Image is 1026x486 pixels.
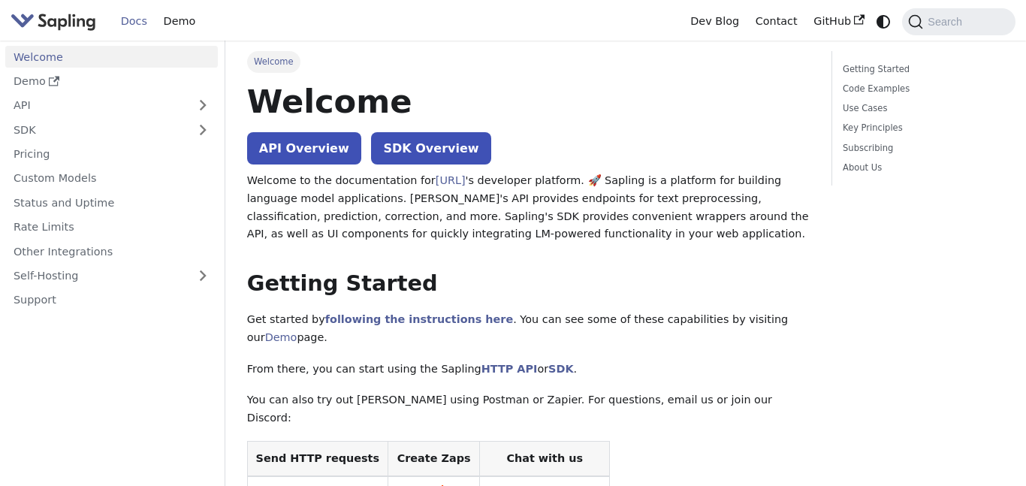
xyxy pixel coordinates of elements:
[155,10,204,33] a: Demo
[11,11,96,32] img: Sapling.ai
[843,101,999,116] a: Use Cases
[747,10,806,33] a: Contact
[5,46,218,68] a: Welcome
[5,95,188,116] a: API
[5,240,218,262] a: Other Integrations
[5,168,218,189] a: Custom Models
[325,313,513,325] a: following the instructions here
[843,62,999,77] a: Getting Started
[11,11,101,32] a: Sapling.aiSapling.ai
[5,192,218,213] a: Status and Uptime
[923,16,971,28] span: Search
[247,81,810,122] h1: Welcome
[548,363,573,375] a: SDK
[5,216,218,238] a: Rate Limits
[247,172,810,243] p: Welcome to the documentation for 's developer platform. 🚀 Sapling is a platform for building lang...
[682,10,747,33] a: Dev Blog
[188,95,218,116] button: Expand sidebar category 'API'
[5,71,218,92] a: Demo
[480,441,610,476] th: Chat with us
[247,51,810,72] nav: Breadcrumbs
[843,82,999,96] a: Code Examples
[247,51,300,72] span: Welcome
[843,161,999,175] a: About Us
[247,270,810,297] h2: Getting Started
[843,141,999,155] a: Subscribing
[873,11,895,32] button: Switch between dark and light mode (currently system mode)
[5,119,188,140] a: SDK
[371,132,490,165] a: SDK Overview
[481,363,538,375] a: HTTP API
[113,10,155,33] a: Docs
[247,311,810,347] p: Get started by . You can see some of these capabilities by visiting our page.
[388,441,480,476] th: Create Zaps
[902,8,1015,35] button: Search (Command+K)
[265,331,297,343] a: Demo
[805,10,872,33] a: GitHub
[247,132,361,165] a: API Overview
[5,143,218,165] a: Pricing
[247,361,810,379] p: From there, you can start using the Sapling or .
[5,289,218,311] a: Support
[247,391,810,427] p: You can also try out [PERSON_NAME] using Postman or Zapier. For questions, email us or join our D...
[188,119,218,140] button: Expand sidebar category 'SDK'
[843,121,999,135] a: Key Principles
[436,174,466,186] a: [URL]
[5,265,218,287] a: Self-Hosting
[247,441,388,476] th: Send HTTP requests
